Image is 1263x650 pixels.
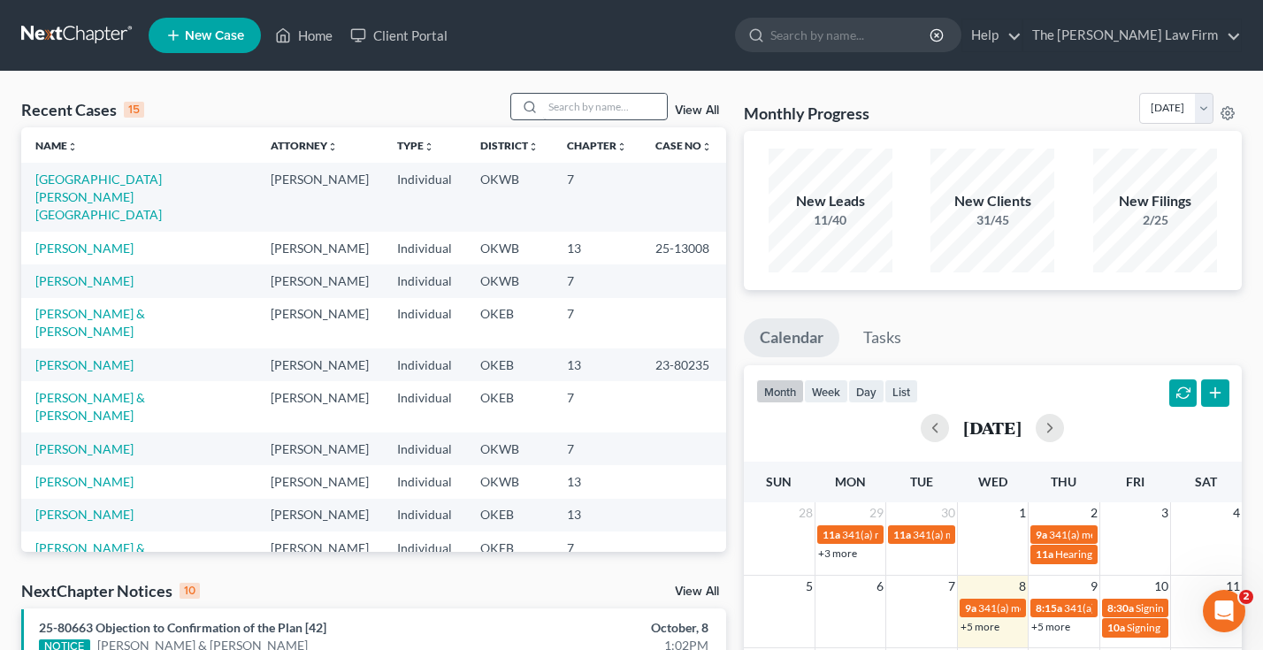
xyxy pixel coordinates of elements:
button: week [804,379,848,403]
td: 7 [553,163,641,231]
td: OKEB [466,499,553,531]
div: New Filings [1093,191,1217,211]
a: Help [962,19,1022,51]
div: October, 8 [497,619,708,637]
a: [PERSON_NAME] [35,273,134,288]
div: 10 [180,583,200,599]
td: OKEB [466,381,553,432]
span: 341(a) meeting for [PERSON_NAME] [913,528,1083,541]
span: 4 [1231,502,1242,524]
span: Sun [766,474,792,489]
i: unfold_more [67,141,78,152]
i: unfold_more [616,141,627,152]
span: 10 [1152,576,1170,597]
td: OKWB [466,232,553,264]
td: OKEB [466,348,553,381]
span: Wed [978,474,1007,489]
i: unfold_more [528,141,539,152]
div: New Leads [769,191,892,211]
td: Individual [383,531,466,582]
span: 9 [1089,576,1099,597]
span: 9a [965,601,976,615]
span: 6 [875,576,885,597]
a: Attorneyunfold_more [271,139,338,152]
td: 13 [553,499,641,531]
td: Individual [383,348,466,381]
td: [PERSON_NAME] [256,381,383,432]
td: OKWB [466,465,553,498]
i: unfold_more [701,141,712,152]
td: [PERSON_NAME] [256,348,383,381]
td: [PERSON_NAME] [256,465,383,498]
span: Thu [1051,474,1076,489]
td: Individual [383,499,466,531]
td: OKWB [466,264,553,297]
td: Individual [383,232,466,264]
span: 30 [939,502,957,524]
a: [GEOGRAPHIC_DATA][PERSON_NAME][GEOGRAPHIC_DATA] [35,172,162,222]
td: 13 [553,465,641,498]
td: OKWB [466,432,553,465]
span: Hearing for [PERSON_NAME] [1055,547,1193,561]
iframe: Intercom live chat [1203,590,1245,632]
td: Individual [383,163,466,231]
td: [PERSON_NAME] [256,298,383,348]
span: 10a [1107,621,1125,634]
td: 7 [553,298,641,348]
div: New Clients [930,191,1054,211]
a: +5 more [961,620,999,633]
span: 341(a) meeting for [PERSON_NAME] [1049,528,1220,541]
td: [PERSON_NAME] [256,232,383,264]
button: day [848,379,884,403]
td: [PERSON_NAME] [256,499,383,531]
div: 2/25 [1093,211,1217,229]
span: 11a [823,528,840,541]
td: [PERSON_NAME] [256,264,383,297]
div: 31/45 [930,211,1054,229]
td: [PERSON_NAME] [256,432,383,465]
span: Sat [1195,474,1217,489]
a: Calendar [744,318,839,357]
td: OKEB [466,531,553,582]
a: [PERSON_NAME] [35,507,134,522]
td: 23-80235 [641,348,726,381]
span: 2 [1089,502,1099,524]
span: 7 [946,576,957,597]
span: Fri [1126,474,1144,489]
a: [PERSON_NAME] [35,357,134,372]
div: Recent Cases [21,99,144,120]
a: Home [266,19,341,51]
td: [PERSON_NAME] [256,163,383,231]
h2: [DATE] [963,418,1022,437]
td: 7 [553,432,641,465]
td: [PERSON_NAME] [256,531,383,582]
a: Chapterunfold_more [567,139,627,152]
div: 11/40 [769,211,892,229]
td: Individual [383,264,466,297]
span: 8 [1017,576,1028,597]
span: 3 [1160,502,1170,524]
a: Typeunfold_more [397,139,434,152]
i: unfold_more [327,141,338,152]
span: 341(a) meeting for [PERSON_NAME] [842,528,1013,541]
td: Individual [383,381,466,432]
td: OKWB [466,163,553,231]
span: Tue [910,474,933,489]
td: 7 [553,531,641,582]
a: [PERSON_NAME] [35,474,134,489]
a: Nameunfold_more [35,139,78,152]
span: 9a [1036,528,1047,541]
a: Tasks [847,318,917,357]
h3: Monthly Progress [744,103,869,124]
a: The [PERSON_NAME] Law Firm [1023,19,1241,51]
a: [PERSON_NAME] [35,441,134,456]
button: month [756,379,804,403]
td: 25-13008 [641,232,726,264]
a: View All [675,585,719,598]
span: 11a [1036,547,1053,561]
span: 11 [1224,576,1242,597]
td: Individual [383,298,466,348]
a: +5 more [1031,620,1070,633]
div: NextChapter Notices [21,580,200,601]
td: 7 [553,264,641,297]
